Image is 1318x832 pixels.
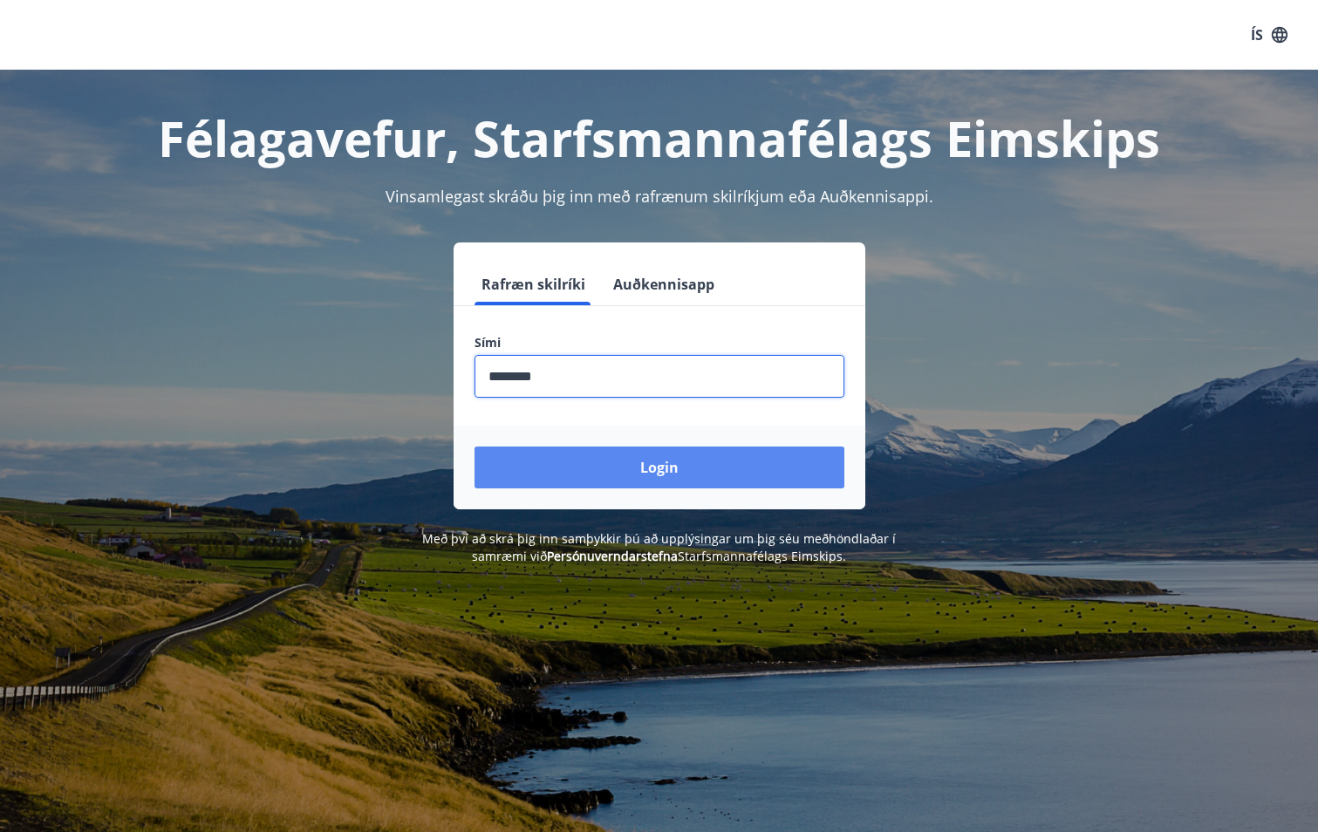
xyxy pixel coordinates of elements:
[1241,19,1297,51] button: ÍS
[475,263,592,305] button: Rafræn skilríki
[52,105,1267,171] h1: Félagavefur, Starfsmannafélags Eimskips
[422,530,896,564] span: Með því að skrá þig inn samþykkir þú að upplýsingar um þig séu meðhöndlaðar í samræmi við Starfsm...
[386,186,933,207] span: Vinsamlegast skráðu þig inn með rafrænum skilríkjum eða Auðkennisappi.
[475,447,844,488] button: Login
[606,263,721,305] button: Auðkennisapp
[547,548,678,564] a: Persónuverndarstefna
[475,334,844,351] label: Sími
